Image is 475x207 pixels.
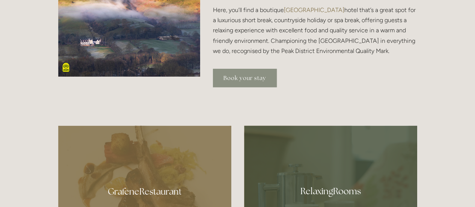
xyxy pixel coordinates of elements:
[284,6,344,14] a: [GEOGRAPHIC_DATA]
[213,69,277,87] a: Book your stay
[213,5,417,56] p: Here, you’ll find a boutique hotel that’s a great spot for a luxurious short break, countryside h...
